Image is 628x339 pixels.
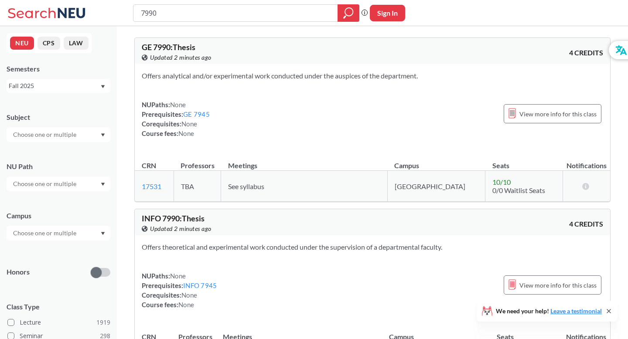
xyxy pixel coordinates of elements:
[492,178,511,186] span: 10 / 10
[221,152,388,171] th: Meetings
[387,171,485,202] td: [GEOGRAPHIC_DATA]
[7,64,110,74] div: Semesters
[150,53,212,62] span: Updated 2 minutes ago
[7,162,110,171] div: NU Path
[183,110,210,118] a: GE 7945
[142,71,603,81] section: Offers analytical and/or experimental work conducted under the auspices of the department.
[170,101,186,108] span: None
[7,127,110,142] div: Dropdown arrow
[183,281,217,289] a: INFO 7945
[563,152,610,171] th: Notifications
[7,176,110,191] div: Dropdown arrow
[96,318,110,327] span: 1919
[9,179,82,189] input: Choose one or multiple
[142,271,217,309] div: NUPaths: Prerequisites: Corequisites: Course fees:
[343,7,354,19] svg: magnifying glass
[150,224,212,234] span: Updated 2 minutes ago
[142,182,161,190] a: 17531
[140,6,331,20] input: Class, professor, course number, "phrase"
[7,267,30,277] p: Honors
[142,42,195,52] span: GE 7990 : Thesis
[496,308,602,314] span: We need your help!
[142,242,603,252] section: Offers theoretical and experimental work conducted under the supervision of a departmental faculty.
[7,211,110,220] div: Campus
[174,171,221,202] td: TBA
[7,226,110,241] div: Dropdown arrow
[569,219,603,229] span: 4 CREDITS
[569,48,603,58] span: 4 CREDITS
[10,37,34,50] button: NEU
[101,133,105,137] svg: Dropdown arrow
[142,214,205,223] span: INFO 7990 : Thesis
[492,186,545,194] span: 0/0 Waitlist Seats
[178,301,194,308] span: None
[7,112,110,122] div: Subject
[142,161,156,170] div: CRN
[181,120,197,128] span: None
[370,5,405,21] button: Sign In
[64,37,89,50] button: LAW
[101,85,105,88] svg: Dropdown arrow
[519,108,597,119] span: View more info for this class
[387,152,485,171] th: Campus
[174,152,221,171] th: Professors
[38,37,60,50] button: CPS
[519,280,597,291] span: View more info for this class
[338,4,359,22] div: magnifying glass
[9,228,82,238] input: Choose one or multiple
[550,307,602,315] a: Leave a testimonial
[7,302,110,312] span: Class Type
[101,183,105,186] svg: Dropdown arrow
[101,232,105,235] svg: Dropdown arrow
[178,129,194,137] span: None
[9,81,100,91] div: Fall 2025
[9,129,82,140] input: Choose one or multiple
[7,317,110,328] label: Lecture
[228,182,264,190] span: See syllabus
[170,272,186,280] span: None
[181,291,197,299] span: None
[7,79,110,93] div: Fall 2025Dropdown arrow
[142,100,210,138] div: NUPaths: Prerequisites: Corequisites: Course fees:
[485,152,563,171] th: Seats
